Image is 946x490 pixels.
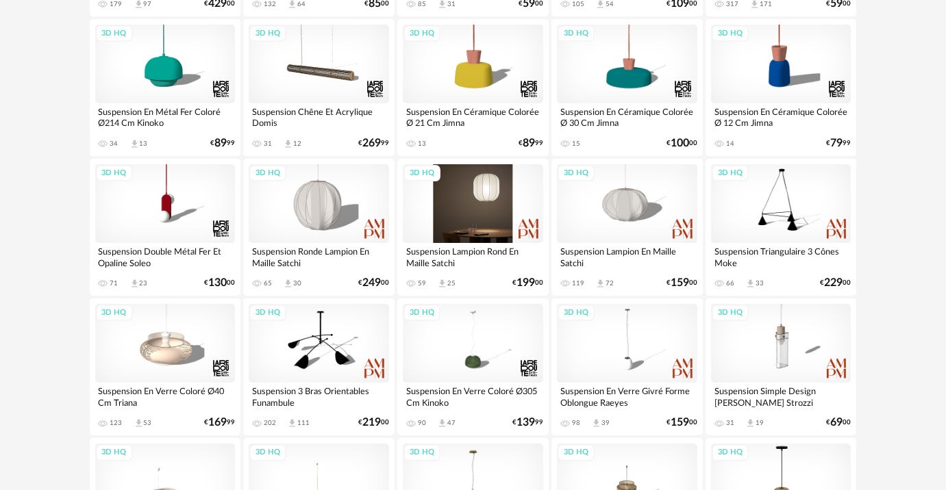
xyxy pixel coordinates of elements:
[95,103,236,131] div: Suspension En Métal Fer Coloré Ø214 Cm Kinoko
[110,279,119,287] div: 71
[671,139,689,148] span: 100
[362,418,381,427] span: 219
[572,419,580,427] div: 98
[437,418,447,428] span: Download icon
[523,139,535,148] span: 89
[512,418,543,427] div: € 99
[826,139,851,148] div: € 99
[208,279,227,287] span: 130
[358,139,389,148] div: € 99
[214,139,227,148] span: 89
[210,139,235,148] div: € 99
[712,444,749,461] div: 3D HQ
[551,298,703,435] a: 3D HQ Suspension En Verre Givré Forme Oblongue Raeyes 98 Download icon 39 €15900
[711,243,851,270] div: Suspension Triangulaire 3 Cônes Moke
[287,418,297,428] span: Download icon
[243,159,395,296] a: 3D HQ Suspension Ronde Lampion En Maille Satchi 65 Download icon 30 €24900
[726,140,734,148] div: 14
[706,19,857,156] a: 3D HQ Suspension En Céramique Colorée Ø 12 Cm Jimna 14 €7999
[830,139,843,148] span: 79
[711,103,851,131] div: Suspension En Céramique Colorée Ø 12 Cm Jimna
[249,103,389,131] div: Suspension Chêne Et Acrylique Domis
[249,305,286,322] div: 3D HQ
[397,19,549,156] a: 3D HQ Suspension En Céramique Colorée Ø 21 Cm Jimna 13 €8999
[745,418,756,428] span: Download icon
[283,139,293,149] span: Download icon
[516,279,535,287] span: 199
[557,243,697,270] div: Suspension Lampion En Maille Satchi
[403,243,543,270] div: Suspension Lampion Rond En Maille Satchi
[551,159,703,296] a: 3D HQ Suspension Lampion En Maille Satchi 119 Download icon 72 €15900
[293,140,301,148] div: 12
[264,279,272,287] div: 65
[711,383,851,410] div: Suspension Simple Design [PERSON_NAME] Strozzi
[208,418,227,427] span: 169
[95,243,236,270] div: Suspension Double Métal Fer Et Opaline Soleo
[264,140,272,148] div: 31
[264,419,276,427] div: 202
[144,419,152,427] div: 53
[712,165,749,182] div: 3D HQ
[297,419,310,427] div: 111
[558,25,595,42] div: 3D HQ
[712,25,749,42] div: 3D HQ
[358,418,389,427] div: € 00
[134,418,144,428] span: Download icon
[403,383,543,410] div: Suspension En Verre Coloré Ø305 Cm Kinoko
[418,419,426,427] div: 90
[249,444,286,461] div: 3D HQ
[140,140,148,148] div: 13
[90,298,241,435] a: 3D HQ Suspension En Verre Coloré Ø40 Cm Triana 123 Download icon 53 €16999
[397,159,549,296] a: 3D HQ Suspension Lampion Rond En Maille Satchi 59 Download icon 25 €19900
[591,418,601,428] span: Download icon
[671,418,689,427] span: 159
[249,383,389,410] div: Suspension 3 Bras Orientables Funambule
[830,418,843,427] span: 69
[96,305,133,322] div: 3D HQ
[204,279,235,287] div: € 00
[293,279,301,287] div: 30
[90,159,241,296] a: 3D HQ Suspension Double Métal Fer Et Opaline Soleo 71 Download icon 23 €13000
[519,139,543,148] div: € 99
[558,305,595,322] div: 3D HQ
[362,279,381,287] span: 249
[249,165,286,182] div: 3D HQ
[358,279,389,287] div: € 00
[129,279,140,289] span: Download icon
[706,159,857,296] a: 3D HQ Suspension Triangulaire 3 Cônes Moke 66 Download icon 33 €22900
[418,279,426,287] div: 59
[558,444,595,461] div: 3D HQ
[204,418,235,427] div: € 99
[403,25,440,42] div: 3D HQ
[601,419,610,427] div: 39
[96,165,133,182] div: 3D HQ
[110,140,119,148] div: 34
[447,279,456,287] div: 25
[572,279,584,287] div: 119
[745,279,756,289] span: Download icon
[558,165,595,182] div: 3D HQ
[557,383,697,410] div: Suspension En Verre Givré Forme Oblongue Raeyes
[606,279,614,287] div: 72
[512,279,543,287] div: € 00
[249,25,286,42] div: 3D HQ
[90,19,241,156] a: 3D HQ Suspension En Métal Fer Coloré Ø214 Cm Kinoko 34 Download icon 13 €8999
[418,140,426,148] div: 13
[283,279,293,289] span: Download icon
[96,25,133,42] div: 3D HQ
[667,418,697,427] div: € 00
[726,279,734,287] div: 66
[249,243,389,270] div: Suspension Ronde Lampion En Maille Satchi
[403,103,543,131] div: Suspension En Céramique Colorée Ø 21 Cm Jimna
[756,279,764,287] div: 33
[243,298,395,435] a: 3D HQ Suspension 3 Bras Orientables Funambule 202 Download icon 111 €21900
[110,419,123,427] div: 123
[403,165,440,182] div: 3D HQ
[362,139,381,148] span: 269
[96,444,133,461] div: 3D HQ
[95,383,236,410] div: Suspension En Verre Coloré Ø40 Cm Triana
[726,419,734,427] div: 31
[557,103,697,131] div: Suspension En Céramique Colorée Ø 30 Cm Jimna
[129,139,140,149] span: Download icon
[667,139,697,148] div: € 00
